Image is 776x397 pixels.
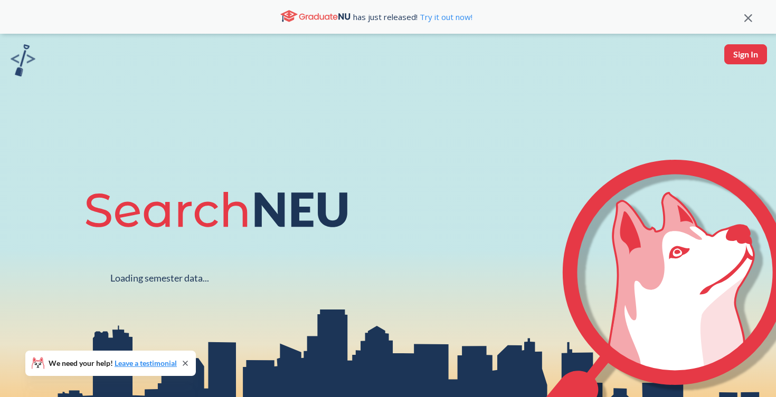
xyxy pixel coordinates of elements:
span: We need your help! [49,360,177,367]
button: Sign In [724,44,767,64]
span: has just released! [353,11,472,23]
div: Loading semester data... [110,272,209,284]
a: Leave a testimonial [115,359,177,367]
img: sandbox logo [11,44,35,76]
a: sandbox logo [11,44,35,80]
a: Try it out now! [418,12,472,22]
